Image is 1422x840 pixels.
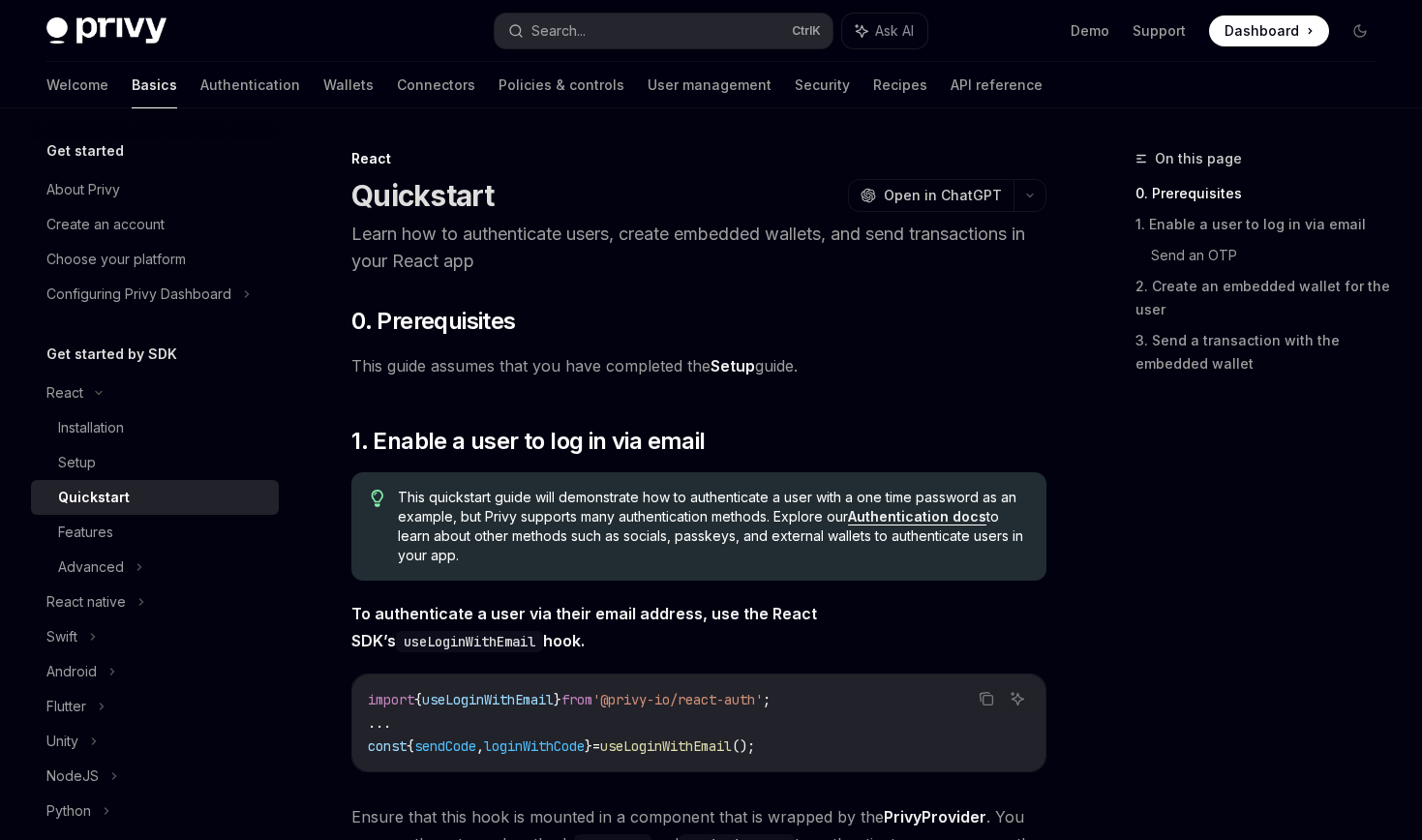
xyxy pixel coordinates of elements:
[368,691,414,708] span: import
[351,178,495,213] h1: Quickstart
[842,14,927,48] button: Ask AI
[323,62,374,108] a: Wallets
[46,139,124,163] h5: Get started
[398,488,1027,565] span: This quickstart guide will demonstrate how to authenticate a user with a one time password as an ...
[592,737,600,755] span: =
[351,221,1046,275] p: Learn how to authenticate users, create embedded wallets, and send transactions in your React app
[974,686,999,711] button: Copy the contents from the code block
[600,737,732,755] span: useLoginWithEmail
[31,515,279,550] a: Features
[1151,240,1391,271] a: Send an OTP
[58,451,96,474] div: Setup
[414,737,476,755] span: sendCode
[46,695,86,718] div: Flutter
[1155,147,1242,170] span: On this page
[46,590,126,614] div: React native
[711,356,755,376] a: Setup
[422,691,554,708] span: useLoginWithEmail
[795,62,850,108] a: Security
[58,555,124,579] div: Advanced
[46,799,91,823] div: Python
[31,242,279,277] a: Choose your platform
[46,343,177,366] h5: Get started by SDK
[414,691,422,708] span: {
[1135,271,1391,325] a: 2. Create an embedded wallet for the user
[1135,178,1391,209] a: 0. Prerequisites
[132,62,177,108] a: Basics
[531,19,586,43] div: Search...
[58,521,113,544] div: Features
[763,691,771,708] span: ;
[46,660,97,683] div: Android
[46,381,83,405] div: React
[648,62,772,108] a: User management
[476,737,484,755] span: ,
[46,178,120,201] div: About Privy
[58,416,124,439] div: Installation
[484,737,585,755] span: loginWithCode
[1209,15,1329,46] a: Dashboard
[875,21,914,41] span: Ask AI
[46,625,77,648] div: Swift
[1135,209,1391,240] a: 1. Enable a user to log in via email
[351,306,515,337] span: 0. Prerequisites
[1133,21,1186,41] a: Support
[792,23,821,39] span: Ctrl K
[46,730,78,753] div: Unity
[1225,21,1299,41] span: Dashboard
[351,604,817,650] strong: To authenticate a user via their email address, use the React SDK’s hook.
[46,283,231,306] div: Configuring Privy Dashboard
[368,737,407,755] span: const
[46,62,108,108] a: Welcome
[1005,686,1030,711] button: Ask AI
[848,508,986,525] a: Authentication docs
[592,691,763,708] span: '@privy-io/react-auth'
[848,179,1014,212] button: Open in ChatGPT
[351,426,705,457] span: 1. Enable a user to log in via email
[495,14,832,48] button: Search...CtrlK
[397,62,475,108] a: Connectors
[31,172,279,207] a: About Privy
[368,714,391,732] span: ...
[1345,15,1376,46] button: Toggle dark mode
[1135,325,1391,379] a: 3. Send a transaction with the embedded wallet
[1071,21,1109,41] a: Demo
[58,486,130,509] div: Quickstart
[200,62,300,108] a: Authentication
[396,631,543,652] code: useLoginWithEmail
[585,737,592,755] span: }
[873,62,927,108] a: Recipes
[46,17,166,45] img: dark logo
[499,62,624,108] a: Policies & controls
[732,737,755,755] span: ();
[46,765,99,788] div: NodeJS
[371,490,384,507] svg: Tip
[46,248,186,271] div: Choose your platform
[407,737,414,755] span: {
[884,807,986,827] a: PrivyProvider
[46,213,165,236] div: Create an account
[31,480,279,515] a: Quickstart
[31,207,279,242] a: Create an account
[554,691,561,708] span: }
[351,352,1046,379] span: This guide assumes that you have completed the guide.
[351,149,1046,168] div: React
[31,445,279,480] a: Setup
[31,410,279,445] a: Installation
[561,691,592,708] span: from
[951,62,1043,108] a: API reference
[884,186,1002,205] span: Open in ChatGPT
